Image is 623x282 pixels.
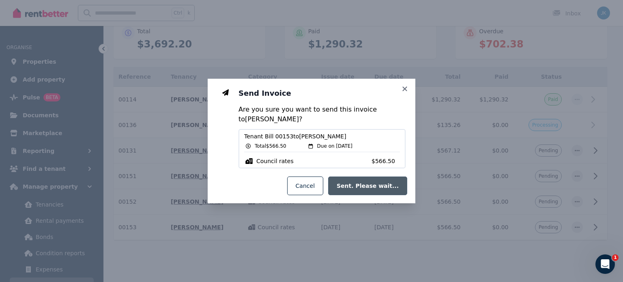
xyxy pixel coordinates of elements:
button: Sent. Please wait... [328,177,407,195]
p: Are you sure you want to send this invoice to [PERSON_NAME] ? [238,105,406,124]
span: Due on [DATE] [317,143,352,149]
span: Tenant Bill 00153 to [PERSON_NAME] [244,132,400,140]
h3: Send Invoice [238,88,406,98]
span: Total $566.50 [255,143,286,149]
iframe: Intercom live chat [595,254,615,274]
span: $566.50 [372,157,400,165]
span: Council rates [256,157,294,165]
button: Cancel [287,177,323,195]
span: 1 [612,254,619,261]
